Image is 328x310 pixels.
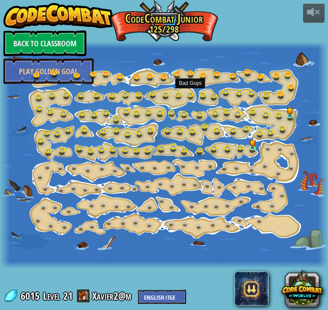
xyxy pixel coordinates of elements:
button: Adjust volume [303,3,325,23]
a: Back to Classroom [3,30,86,56]
a: Xavier2@m [92,289,134,303]
img: level-banner-started.png [287,105,294,116]
span: 6015 [21,289,42,303]
img: CodeCombat - Learn how to code by playing a game [3,3,113,29]
img: level-banner-started.png [249,137,256,148]
span: Level [43,289,60,303]
a: Play Golden Goal [3,58,94,84]
span: 21 [63,289,73,303]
